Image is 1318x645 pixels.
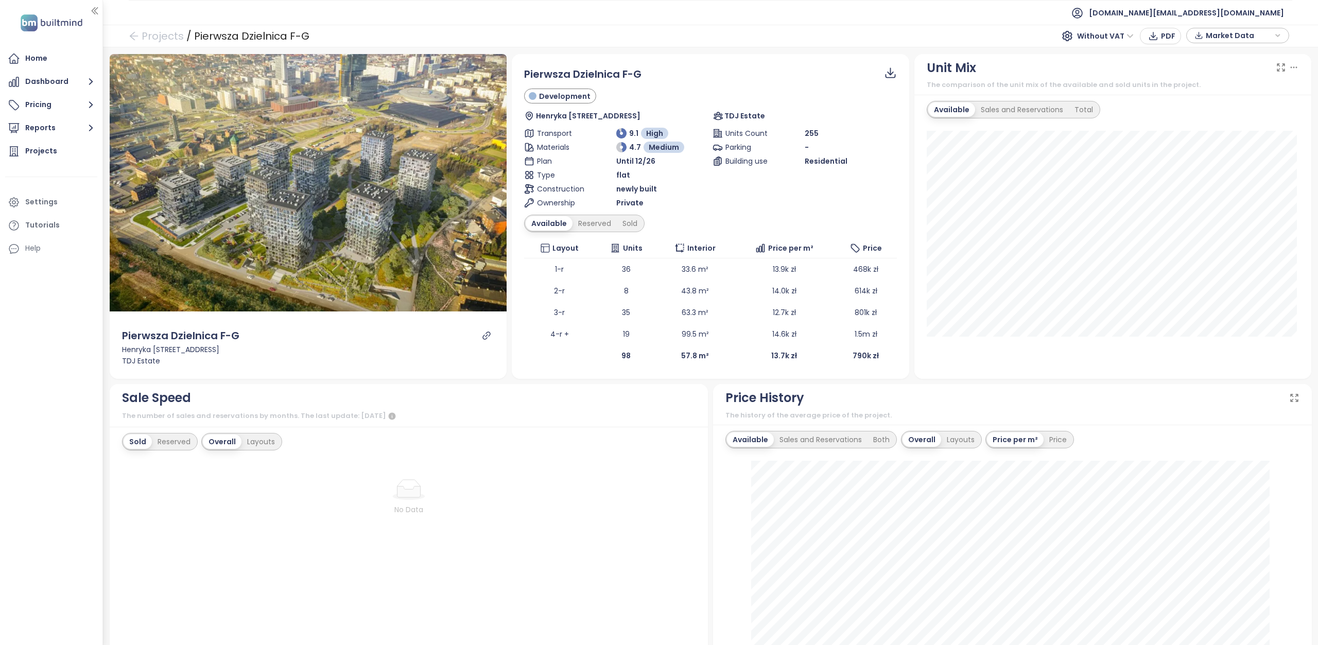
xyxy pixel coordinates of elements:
span: 614k zł [855,286,877,296]
span: Layout [552,242,579,254]
span: Materials [537,142,583,153]
div: Pierwsza Dzielnica F-G [194,27,309,45]
img: logo [18,12,85,33]
div: TDJ Estate [122,355,495,367]
span: Without VAT [1077,28,1134,44]
span: [DOMAIN_NAME][EMAIL_ADDRESS][DOMAIN_NAME] [1089,1,1284,25]
span: - [805,142,809,152]
span: Pierwsza Dzielnica F-G [524,66,641,82]
a: Tutorials [5,215,97,236]
td: 63.3 m² [657,302,733,323]
a: arrow-left Projects [129,27,184,45]
td: 1-r [524,258,595,280]
div: The comparison of the unit mix of the available and sold units in the project. [927,80,1299,90]
a: Projects [5,141,97,162]
div: Available [526,216,573,231]
span: 9.1 [629,128,638,139]
div: Sold [124,434,152,449]
span: arrow-left [129,31,139,41]
div: Layouts [941,432,980,447]
span: 801k zł [855,307,877,318]
b: 13.7k zł [771,351,797,361]
div: The number of sales and reservations by months. The last update: [DATE] [122,410,696,423]
td: 99.5 m² [657,323,733,345]
div: Help [25,242,41,255]
a: Settings [5,192,97,213]
span: Units [623,242,643,254]
td: 3-r [524,302,595,323]
div: Price per m² [987,432,1044,447]
span: 14.6k zł [772,329,796,339]
a: Home [5,48,97,69]
div: Henryka [STREET_ADDRESS] [122,344,495,355]
td: 2-r [524,280,595,302]
td: 8 [595,280,657,302]
button: Dashboard [5,72,97,92]
span: Henryka [STREET_ADDRESS] [536,110,640,121]
span: Parking [725,142,772,153]
a: link [482,331,491,340]
span: 12.7k zł [773,307,796,318]
div: Tutorials [25,219,60,232]
td: 33.6 m² [657,258,733,280]
span: 14.0k zł [772,286,796,296]
span: newly built [616,183,657,195]
button: Reports [5,118,97,138]
div: Overall [203,434,241,449]
button: Pricing [5,95,97,115]
span: 255 [805,128,819,139]
td: 43.8 m² [657,280,733,302]
button: PDF [1140,28,1181,44]
div: Reserved [152,434,196,449]
span: flat [616,169,630,181]
td: 4-r + [524,323,595,345]
span: 4.7 [629,142,641,153]
span: Private [616,197,644,208]
b: 790k zł [853,351,879,361]
span: PDF [1161,30,1175,42]
td: 35 [595,302,657,323]
div: Price [1044,432,1072,447]
span: Transport [537,128,583,139]
div: Sale Speed [122,388,191,408]
span: Price [863,242,882,254]
div: Total [1069,102,1099,117]
div: Help [5,238,97,259]
span: Interior [687,242,716,254]
div: No Data [152,504,666,515]
div: Sold [617,216,643,231]
b: 57.8 m² [681,351,709,361]
span: Price per m² [768,242,813,254]
div: Layouts [241,434,281,449]
div: Pierwsza Dzielnica F-G [122,328,239,344]
div: Home [25,52,47,65]
span: Until 12/26 [616,155,655,167]
span: 13.9k zł [773,264,796,274]
div: Reserved [573,216,617,231]
div: Both [868,432,895,447]
div: Unit Mix [927,58,976,78]
b: 98 [621,351,631,361]
div: button [1192,28,1284,43]
div: Projects [25,145,57,158]
div: Settings [25,196,58,208]
span: Ownership [537,197,583,208]
span: Residential [805,155,847,167]
td: 36 [595,258,657,280]
span: Type [537,169,583,181]
span: 468k zł [853,264,878,274]
span: Development [539,91,591,102]
div: Sales and Reservations [774,432,868,447]
div: The history of the average price of the project. [725,410,1299,421]
div: Sales and Reservations [975,102,1069,117]
div: Price History [725,388,804,408]
span: Construction [537,183,583,195]
span: High [646,128,663,139]
span: Medium [649,142,679,153]
span: Building use [725,155,772,167]
div: / [186,27,192,45]
span: Units Count [725,128,772,139]
td: 19 [595,323,657,345]
span: TDJ Estate [724,110,765,121]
